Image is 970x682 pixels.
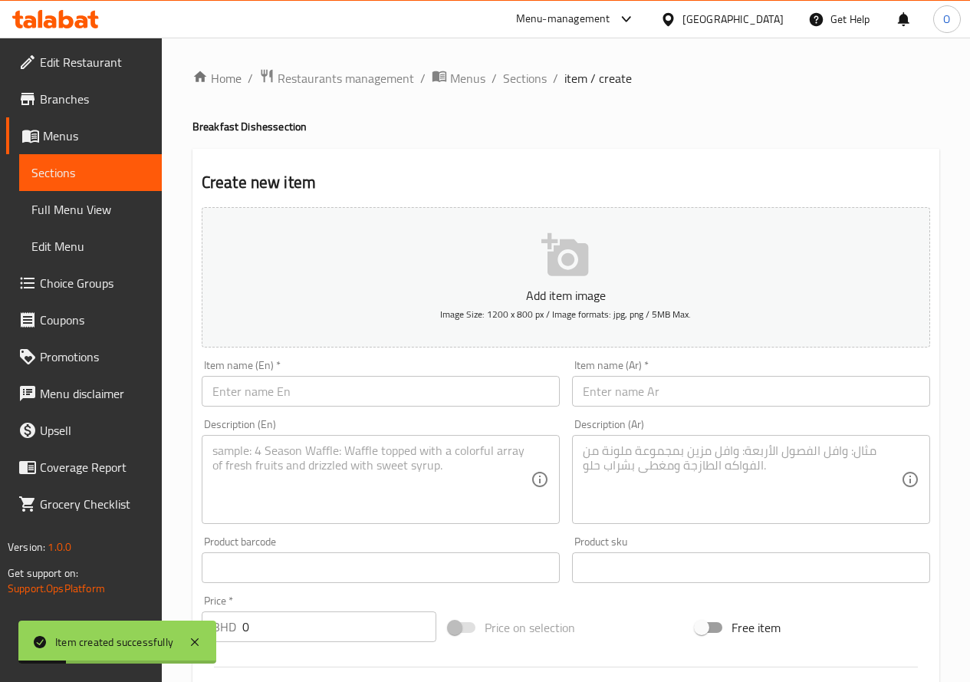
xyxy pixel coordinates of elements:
[242,611,436,642] input: Please enter price
[202,376,560,407] input: Enter name En
[6,338,162,375] a: Promotions
[259,68,414,88] a: Restaurants management
[943,11,950,28] span: O
[420,69,426,87] li: /
[432,68,485,88] a: Menus
[43,127,150,145] span: Menus
[248,69,253,87] li: /
[40,53,150,71] span: Edit Restaurant
[202,552,560,583] input: Please enter product barcode
[48,537,71,557] span: 1.0.0
[40,384,150,403] span: Menu disclaimer
[6,81,162,117] a: Branches
[8,537,45,557] span: Version:
[6,44,162,81] a: Edit Restaurant
[278,69,414,87] span: Restaurants management
[572,552,930,583] input: Please enter product sku
[492,69,497,87] li: /
[225,286,906,305] p: Add item image
[6,486,162,522] a: Grocery Checklist
[202,171,930,194] h2: Create new item
[19,191,162,228] a: Full Menu View
[212,618,236,636] p: BHD
[503,69,547,87] a: Sections
[6,449,162,486] a: Coverage Report
[31,200,150,219] span: Full Menu View
[40,458,150,476] span: Coverage Report
[19,154,162,191] a: Sections
[8,578,105,598] a: Support.OpsPlatform
[40,495,150,513] span: Grocery Checklist
[572,376,930,407] input: Enter name Ar
[6,412,162,449] a: Upsell
[192,119,939,134] h4: Breakfast Dishes section
[6,117,162,154] a: Menus
[40,311,150,329] span: Coupons
[40,348,150,366] span: Promotions
[40,421,150,440] span: Upsell
[192,68,939,88] nav: breadcrumb
[6,375,162,412] a: Menu disclaimer
[6,265,162,301] a: Choice Groups
[516,10,610,28] div: Menu-management
[440,305,691,323] span: Image Size: 1200 x 800 px / Image formats: jpg, png / 5MB Max.
[40,90,150,108] span: Branches
[40,274,150,292] span: Choice Groups
[553,69,558,87] li: /
[202,207,930,348] button: Add item imageImage Size: 1200 x 800 px / Image formats: jpg, png / 5MB Max.
[6,301,162,338] a: Coupons
[192,69,242,87] a: Home
[732,618,781,637] span: Free item
[8,563,78,583] span: Get support on:
[564,69,632,87] span: item / create
[450,69,485,87] span: Menus
[55,634,173,651] div: Item created successfully
[485,618,575,637] span: Price on selection
[31,163,150,182] span: Sections
[31,237,150,255] span: Edit Menu
[682,11,784,28] div: [GEOGRAPHIC_DATA]
[19,228,162,265] a: Edit Menu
